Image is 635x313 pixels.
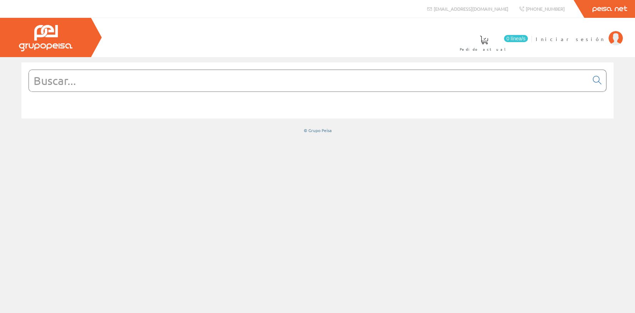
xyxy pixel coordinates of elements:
span: Pedido actual [460,46,508,53]
input: Buscar... [29,70,589,91]
span: [PHONE_NUMBER] [526,6,565,12]
img: Grupo Peisa [19,25,72,51]
a: Iniciar sesión [536,30,623,36]
span: [EMAIL_ADDRESS][DOMAIN_NAME] [434,6,508,12]
div: © Grupo Peisa [21,127,614,133]
span: 0 línea/s [504,35,528,42]
span: Iniciar sesión [536,35,605,42]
